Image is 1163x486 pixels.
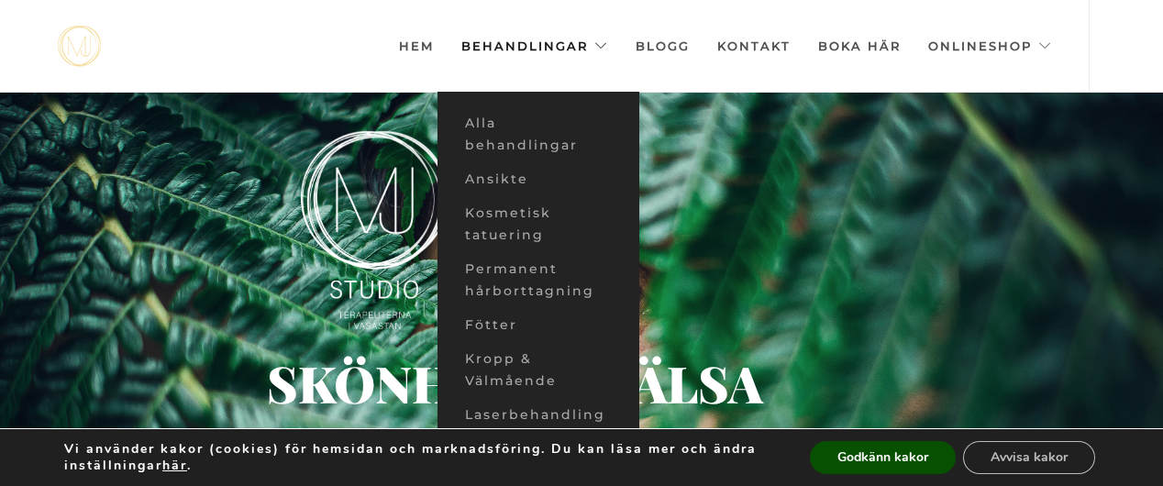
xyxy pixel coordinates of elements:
a: Laserbehandling [438,398,639,432]
button: Avvisa kakor [963,441,1095,474]
a: mjstudio mjstudio mjstudio [58,26,101,67]
a: Fötter [438,308,639,342]
button: Godkänn kakor [810,441,956,474]
p: Vi använder kakor (cookies) för hemsidan och marknadsföring. Du kan läsa mer och ändra inställnin... [64,441,771,474]
img: mjstudio [58,26,101,67]
a: Kosmetisk tatuering [438,196,639,252]
a: Ansikte [438,162,639,196]
a: Permanent hårborttagning [438,252,639,308]
button: här [162,458,187,474]
div: Skönhet & hälsa [267,377,668,389]
a: Alla behandlingar [438,106,639,162]
a: Kropp & Välmående [438,342,639,398]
